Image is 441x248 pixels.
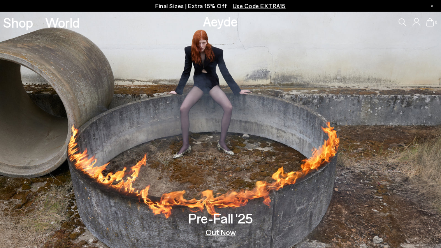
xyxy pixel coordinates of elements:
[155,1,286,11] p: Final Sizes | Extra 15% Off
[206,228,236,236] a: Out Now
[434,20,438,25] span: 0
[3,16,33,29] a: Shop
[45,16,80,29] a: World
[203,13,238,29] a: Aeyde
[188,211,253,225] h3: Pre-Fall '25
[233,2,286,9] span: Navigate to /collections/ss25-final-sizes
[426,18,434,26] a: 0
